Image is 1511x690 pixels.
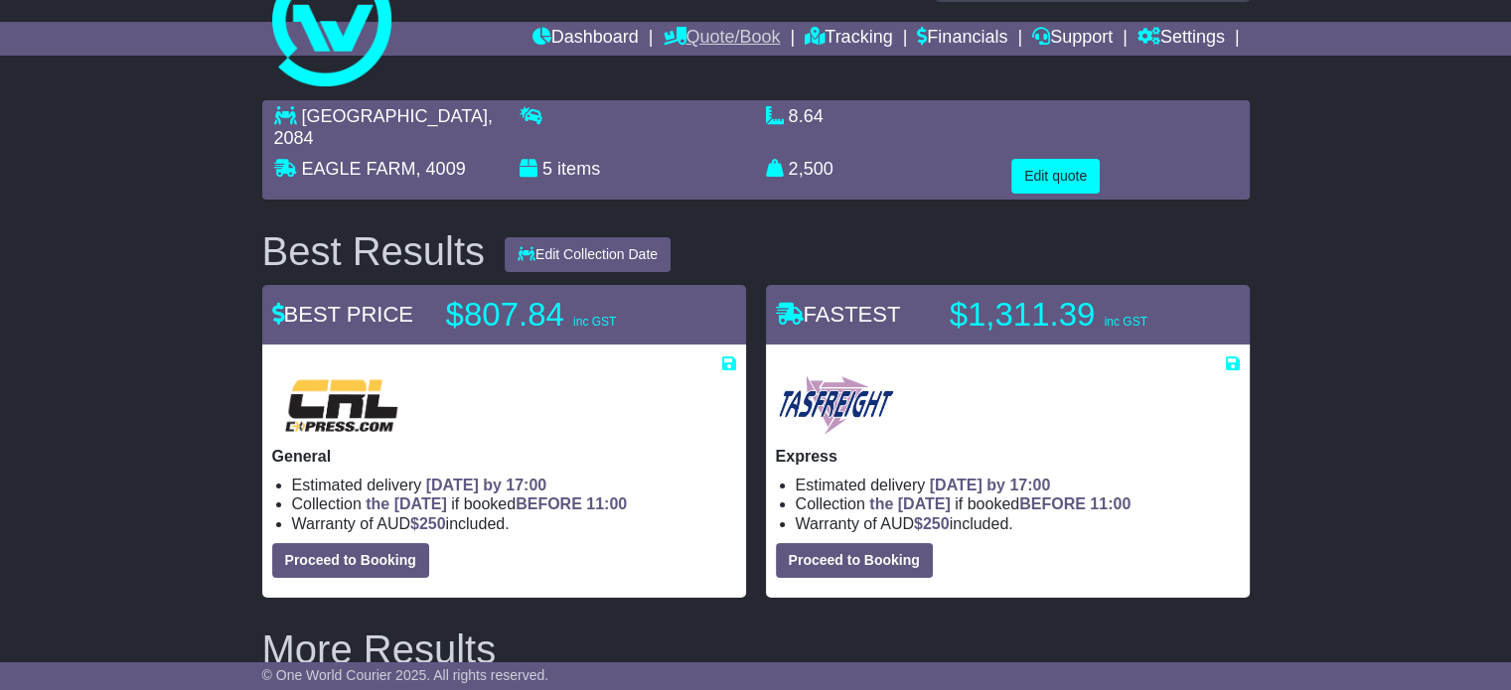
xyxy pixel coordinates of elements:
[292,514,736,533] li: Warranty of AUD included.
[426,477,547,493] span: [DATE] by 17:00
[776,447,1240,466] p: Express
[796,476,1240,494] li: Estimated delivery
[1137,22,1225,56] a: Settings
[292,476,736,494] li: Estimated delivery
[274,106,493,148] span: , 2084
[1032,22,1113,56] a: Support
[586,495,627,512] span: 11:00
[573,315,616,329] span: inc GST
[302,159,416,179] span: EAGLE FARM
[410,515,446,532] span: $
[776,543,933,578] button: Proceed to Booking
[789,159,833,179] span: 2,500
[262,667,549,683] span: © One World Courier 2025. All rights reserved.
[557,159,600,179] span: items
[272,543,429,578] button: Proceed to Booking
[252,229,496,273] div: Best Results
[950,295,1198,335] p: $1,311.39
[419,515,446,532] span: 250
[302,106,488,126] span: [GEOGRAPHIC_DATA]
[917,22,1007,56] a: Financials
[796,514,1240,533] li: Warranty of AUD included.
[930,477,1051,493] span: [DATE] by 17:00
[505,237,671,272] button: Edit Collection Date
[1090,495,1131,512] span: 11:00
[542,159,552,179] span: 5
[776,373,896,437] img: Tasfreight: Express
[1104,315,1146,329] span: inc GST
[272,373,411,437] img: CRL: General
[789,106,824,126] span: 8.64
[292,494,736,513] li: Collection
[923,515,950,532] span: 250
[805,22,892,56] a: Tracking
[446,295,694,335] p: $807.84
[796,494,1240,513] li: Collection
[1011,159,1100,194] button: Edit quote
[776,302,901,327] span: FASTEST
[262,627,1250,671] h2: More Results
[416,159,466,179] span: , 4009
[366,495,627,512] span: if booked
[272,302,413,327] span: BEST PRICE
[869,495,1131,512] span: if booked
[869,495,950,512] span: the [DATE]
[272,447,736,466] p: General
[663,22,780,56] a: Quote/Book
[532,22,639,56] a: Dashboard
[366,495,446,512] span: the [DATE]
[516,495,582,512] span: BEFORE
[1019,495,1086,512] span: BEFORE
[914,515,950,532] span: $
